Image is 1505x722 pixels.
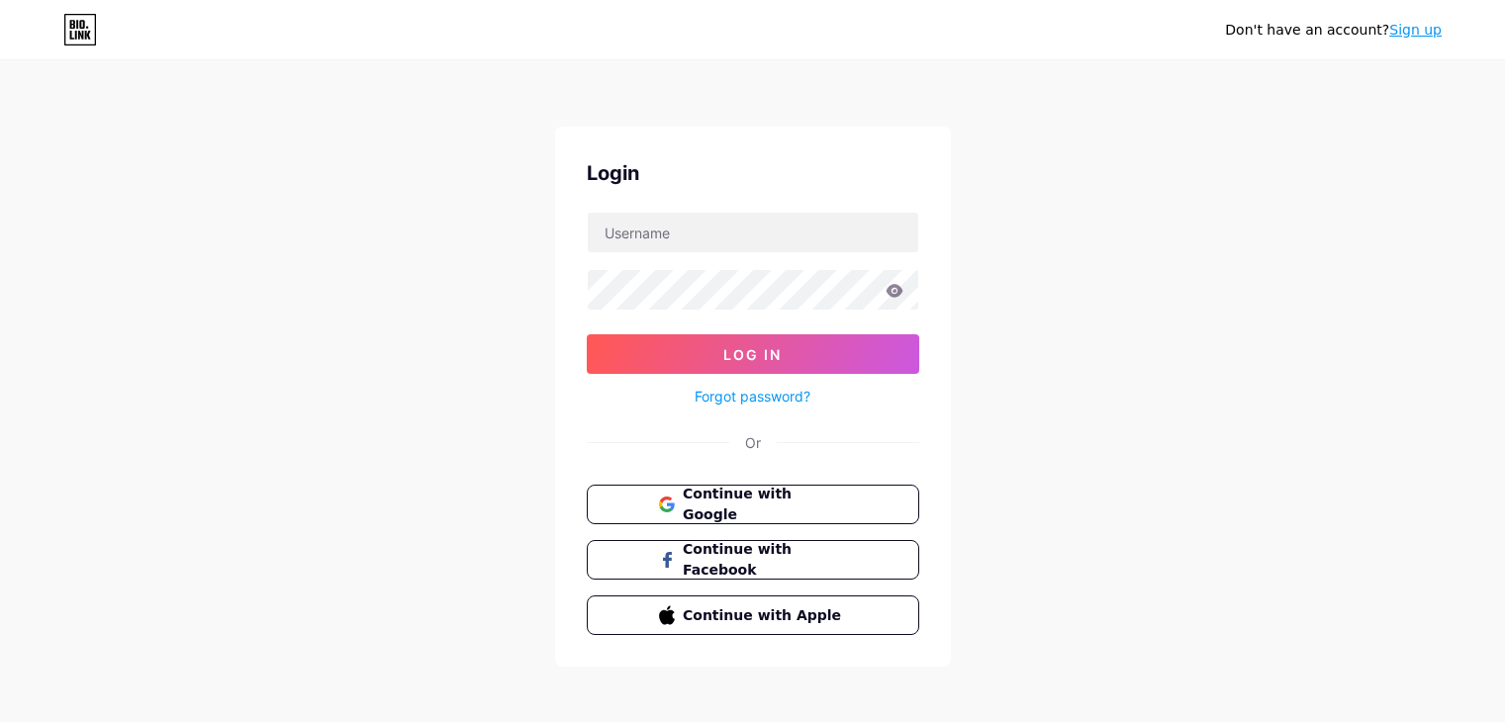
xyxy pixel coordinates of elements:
[745,432,761,453] div: Or
[587,485,919,524] button: Continue with Google
[587,158,919,188] div: Login
[1225,20,1442,41] div: Don't have an account?
[723,346,782,363] span: Log In
[683,484,846,525] span: Continue with Google
[587,540,919,580] button: Continue with Facebook
[588,213,918,252] input: Username
[695,386,810,406] a: Forgot password?
[587,334,919,374] button: Log In
[587,595,919,635] button: Continue with Apple
[683,605,846,626] span: Continue with Apple
[1389,22,1442,38] a: Sign up
[683,539,846,581] span: Continue with Facebook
